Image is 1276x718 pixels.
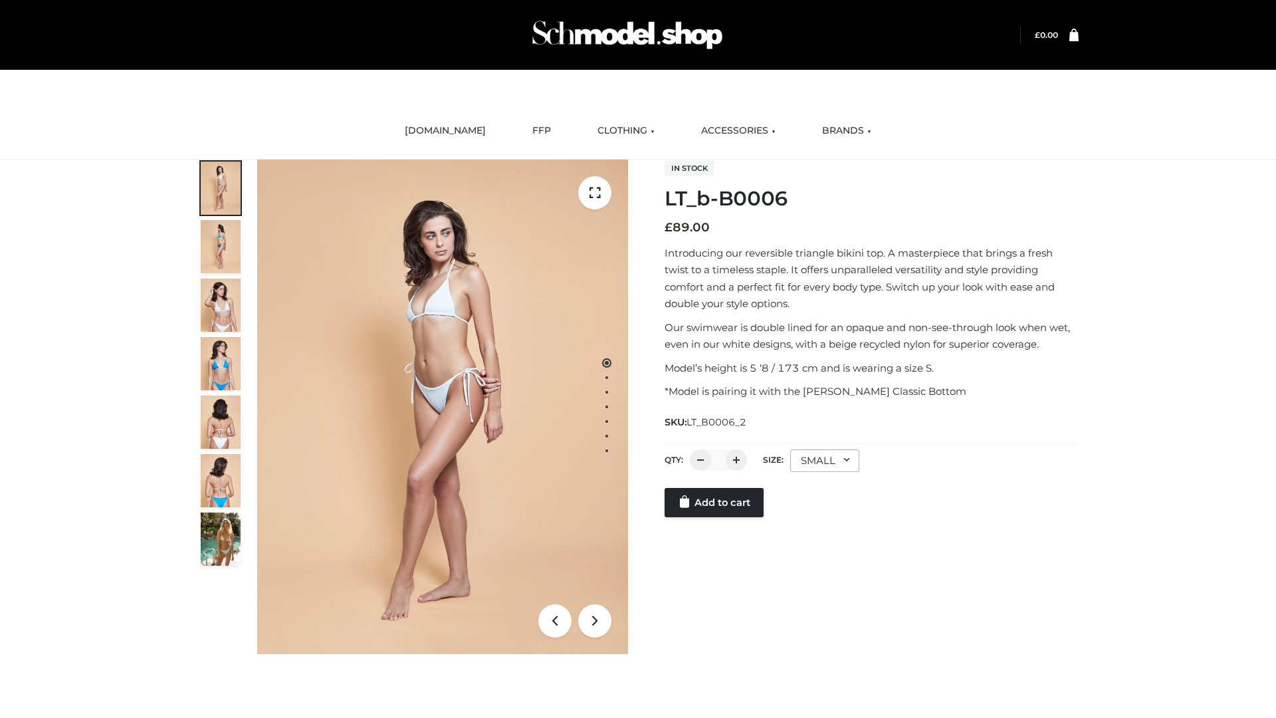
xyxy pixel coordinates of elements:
[665,319,1079,353] p: Our swimwear is double lined for an opaque and non-see-through look when wet, even in our white d...
[665,455,683,465] label: QTY:
[665,245,1079,312] p: Introducing our reversible triangle bikini top. A masterpiece that brings a fresh twist to a time...
[201,513,241,566] img: Arieltop_CloudNine_AzureSky2.jpg
[395,116,496,146] a: [DOMAIN_NAME]
[1035,30,1058,40] a: £0.00
[665,488,764,517] a: Add to cart
[665,220,710,235] bdi: 89.00
[1035,30,1058,40] bdi: 0.00
[587,116,665,146] a: CLOTHING
[201,337,241,390] img: ArielClassicBikiniTop_CloudNine_AzureSky_OW114ECO_4-scaled.jpg
[691,116,786,146] a: ACCESSORIES
[528,9,727,61] img: Schmodel Admin 964
[257,160,628,654] img: LT_b-B0006
[201,454,241,507] img: ArielClassicBikiniTop_CloudNine_AzureSky_OW114ECO_8-scaled.jpg
[201,162,241,215] img: ArielClassicBikiniTop_CloudNine_AzureSky_OW114ECO_1-scaled.jpg
[812,116,881,146] a: BRANDS
[687,416,746,428] span: LT_B0006_2
[1035,30,1040,40] span: £
[665,383,1079,400] p: *Model is pairing it with the [PERSON_NAME] Classic Bottom
[790,449,859,472] div: SMALL
[665,414,748,430] span: SKU:
[665,360,1079,377] p: Model’s height is 5 ‘8 / 173 cm and is wearing a size S.
[665,220,673,235] span: £
[201,220,241,273] img: ArielClassicBikiniTop_CloudNine_AzureSky_OW114ECO_2-scaled.jpg
[763,455,784,465] label: Size:
[665,160,714,176] span: In stock
[201,396,241,449] img: ArielClassicBikiniTop_CloudNine_AzureSky_OW114ECO_7-scaled.jpg
[522,116,561,146] a: FFP
[201,279,241,332] img: ArielClassicBikiniTop_CloudNine_AzureSky_OW114ECO_3-scaled.jpg
[665,187,1079,211] h1: LT_b-B0006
